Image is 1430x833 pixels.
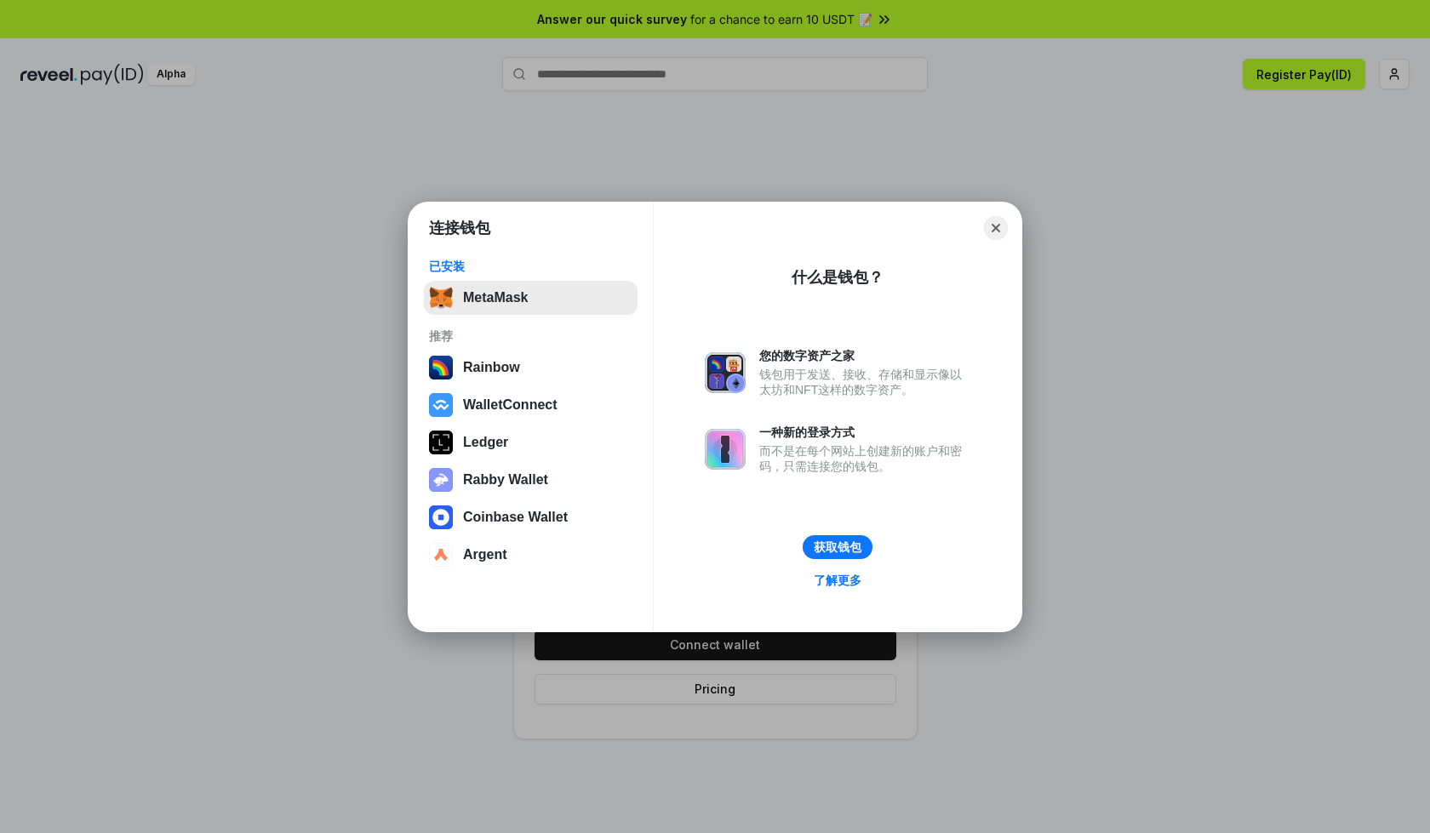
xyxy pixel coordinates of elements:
[429,356,453,379] img: svg+xml,%3Csvg%20width%3D%22120%22%20height%3D%22120%22%20viewBox%3D%220%200%20120%20120%22%20fil...
[814,539,861,555] div: 获取钱包
[429,543,453,567] img: svg+xml,%3Csvg%20width%3D%2228%22%20height%3D%2228%22%20viewBox%3D%220%200%2028%2028%22%20fill%3D...
[429,505,453,529] img: svg+xml,%3Csvg%20width%3D%2228%22%20height%3D%2228%22%20viewBox%3D%220%200%2028%2028%22%20fill%3D...
[424,500,638,534] button: Coinbase Wallet
[463,435,508,450] div: Ledger
[759,425,970,440] div: 一种新的登录方式
[759,348,970,363] div: 您的数字资产之家
[705,429,746,470] img: svg+xml,%3Csvg%20xmlns%3D%22http%3A%2F%2Fwww.w3.org%2F2000%2Fsvg%22%20fill%3D%22none%22%20viewBox...
[463,360,520,375] div: Rainbow
[424,425,638,459] button: Ledger
[814,573,861,588] div: 了解更多
[803,535,872,559] button: 获取钱包
[463,472,548,488] div: Rabby Wallet
[463,290,528,305] div: MetaMask
[424,351,638,385] button: Rainbow
[984,216,1008,240] button: Close
[429,218,490,238] h1: 连接钱包
[804,569,872,591] a: 了解更多
[792,267,884,288] div: 什么是钱包？
[429,286,453,310] img: svg+xml,%3Csvg%20fill%3D%22none%22%20height%3D%2233%22%20viewBox%3D%220%200%2035%2033%22%20width%...
[424,281,638,315] button: MetaMask
[429,393,453,417] img: svg+xml,%3Csvg%20width%3D%2228%22%20height%3D%2228%22%20viewBox%3D%220%200%2028%2028%22%20fill%3D...
[424,538,638,572] button: Argent
[429,431,453,454] img: svg+xml,%3Csvg%20xmlns%3D%22http%3A%2F%2Fwww.w3.org%2F2000%2Fsvg%22%20width%3D%2228%22%20height%3...
[429,259,632,274] div: 已安装
[463,547,507,562] div: Argent
[705,352,746,393] img: svg+xml,%3Csvg%20xmlns%3D%22http%3A%2F%2Fwww.w3.org%2F2000%2Fsvg%22%20fill%3D%22none%22%20viewBox...
[759,443,970,474] div: 而不是在每个网站上创建新的账户和密码，只需连接您的钱包。
[759,367,970,397] div: 钱包用于发送、接收、存储和显示像以太坊和NFT这样的数字资产。
[463,397,558,413] div: WalletConnect
[424,463,638,497] button: Rabby Wallet
[429,328,632,344] div: 推荐
[424,388,638,422] button: WalletConnect
[429,468,453,492] img: svg+xml,%3Csvg%20xmlns%3D%22http%3A%2F%2Fwww.w3.org%2F2000%2Fsvg%22%20fill%3D%22none%22%20viewBox...
[463,510,568,525] div: Coinbase Wallet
